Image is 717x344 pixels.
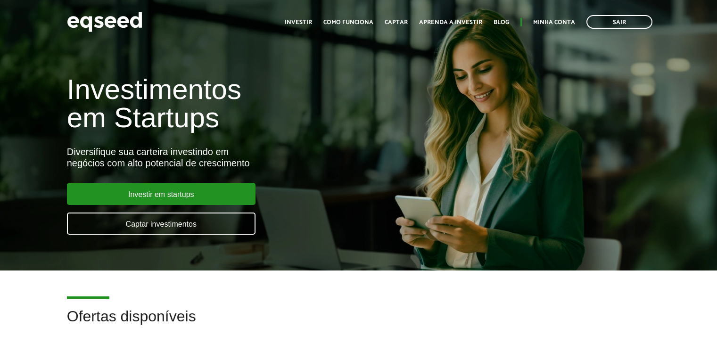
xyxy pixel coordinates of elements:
[67,75,412,132] h1: Investimentos em Startups
[67,308,651,339] h2: Ofertas disponíveis
[533,19,575,25] a: Minha conta
[323,19,373,25] a: Como funciona
[494,19,509,25] a: Blog
[385,19,408,25] a: Captar
[586,15,652,29] a: Sair
[419,19,482,25] a: Aprenda a investir
[67,183,255,205] a: Investir em startups
[285,19,312,25] a: Investir
[67,146,412,169] div: Diversifique sua carteira investindo em negócios com alto potencial de crescimento
[67,9,142,34] img: EqSeed
[67,213,255,235] a: Captar investimentos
